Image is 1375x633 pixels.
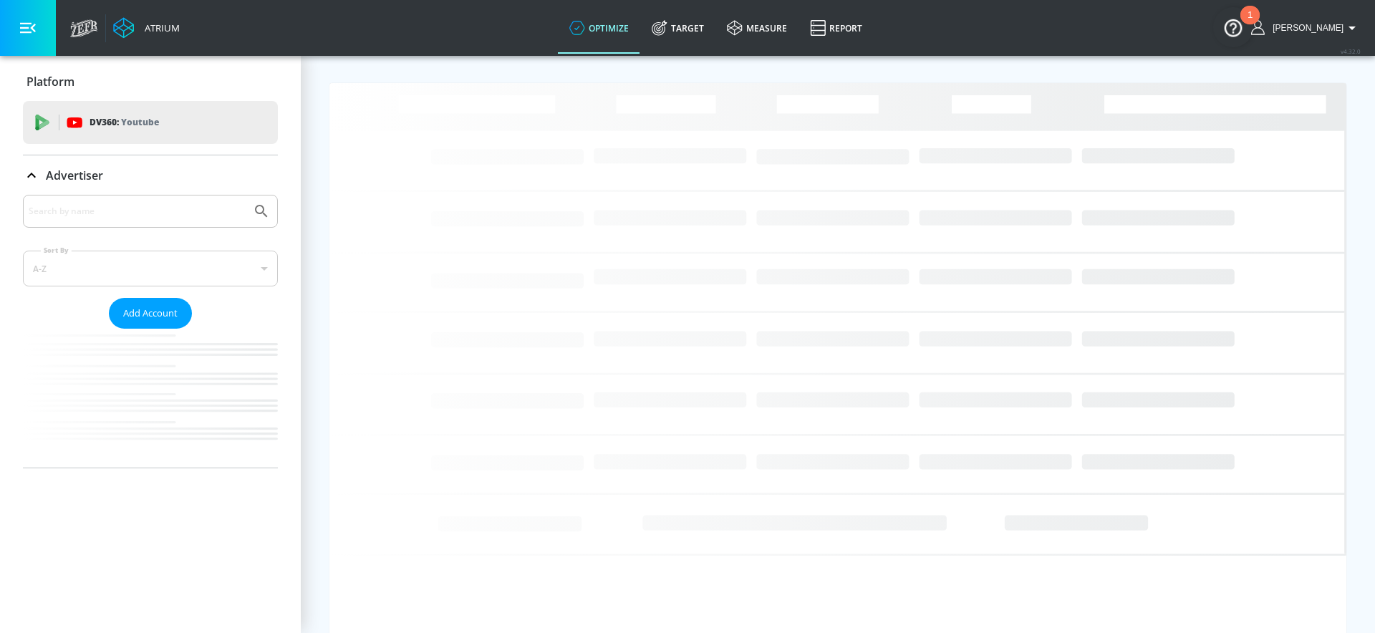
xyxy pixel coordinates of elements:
p: Platform [26,74,74,90]
div: Atrium [139,21,180,34]
nav: list of Advertiser [23,329,278,468]
input: Search by name [29,202,246,221]
div: Advertiser [23,155,278,195]
a: optimize [558,2,640,54]
p: Youtube [121,115,159,130]
div: Advertiser [23,195,278,468]
a: Atrium [113,17,180,39]
button: [PERSON_NAME] [1251,19,1361,37]
span: login as: anthony.rios@zefr.com [1267,23,1343,33]
a: Report [799,2,874,54]
a: measure [715,2,799,54]
a: Target [640,2,715,54]
span: Add Account [123,305,178,322]
div: DV360: Youtube [23,101,278,144]
span: v 4.32.0 [1341,47,1361,55]
div: Platform [23,62,278,102]
div: A-Z [23,251,278,286]
p: Advertiser [46,168,103,183]
label: Sort By [41,246,72,255]
button: Add Account [109,298,192,329]
button: Open Resource Center, 1 new notification [1213,7,1253,47]
div: 1 [1248,15,1253,34]
p: DV360: [90,115,159,130]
